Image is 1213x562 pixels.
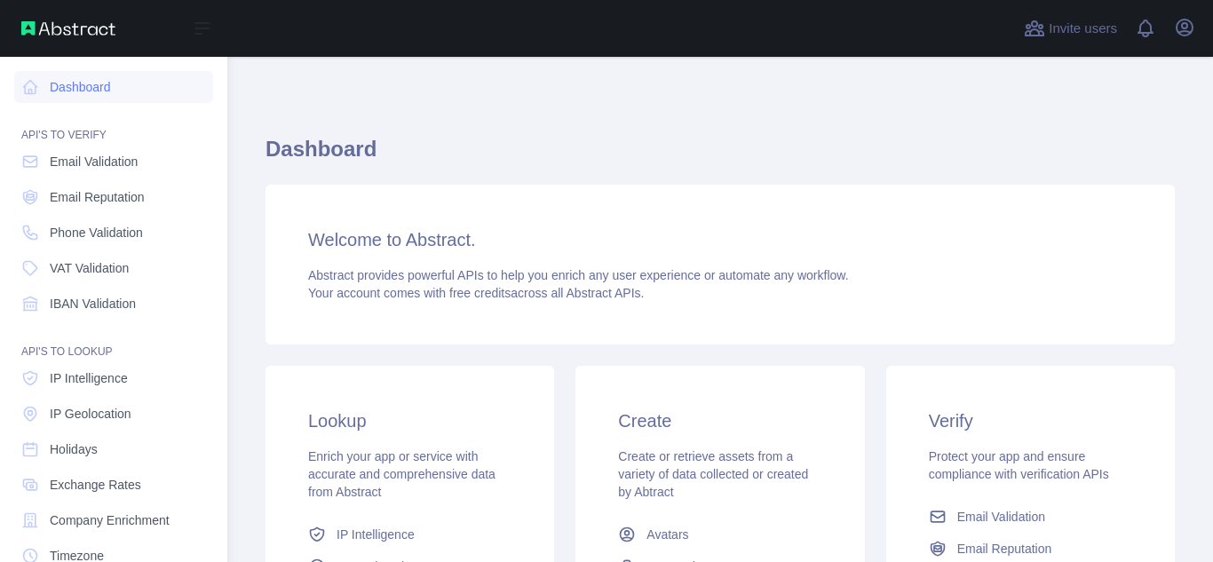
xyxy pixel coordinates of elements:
span: Abstract provides powerful APIs to help you enrich any user experience or automate any workflow. [308,268,849,282]
span: Email Reputation [50,188,145,206]
a: IP Intelligence [301,518,519,550]
h1: Dashboard [266,135,1175,178]
a: IBAN Validation [14,288,213,320]
img: Abstract API [21,21,115,36]
span: Email Reputation [957,540,1052,558]
span: Protect your app and ensure compliance with verification APIs [929,449,1109,481]
a: Company Enrichment [14,504,213,536]
span: Avatars [646,526,688,543]
h3: Verify [929,408,1132,433]
span: IP Intelligence [50,369,128,387]
span: Your account comes with across all Abstract APIs. [308,286,644,300]
a: Email Reputation [14,181,213,213]
a: VAT Validation [14,252,213,284]
a: IP Intelligence [14,362,213,394]
a: Holidays [14,433,213,465]
span: Phone Validation [50,224,143,241]
span: IP Geolocation [50,405,131,423]
span: IP Intelligence [337,526,415,543]
h3: Create [618,408,821,433]
a: Email Validation [14,146,213,178]
span: Email Validation [957,508,1045,526]
a: Avatars [611,518,828,550]
a: Dashboard [14,71,213,103]
span: Enrich your app or service with accurate and comprehensive data from Abstract [308,449,496,499]
span: free credits [449,286,511,300]
span: Holidays [50,440,98,458]
h3: Welcome to Abstract. [308,227,1132,252]
a: Phone Validation [14,217,213,249]
div: API'S TO LOOKUP [14,323,213,359]
a: Email Validation [922,501,1139,533]
span: Invite users [1049,19,1117,39]
a: Exchange Rates [14,469,213,501]
span: Company Enrichment [50,511,170,529]
span: Exchange Rates [50,476,141,494]
span: Create or retrieve assets from a variety of data collected or created by Abtract [618,449,808,499]
button: Invite users [1020,14,1121,43]
span: VAT Validation [50,259,129,277]
h3: Lookup [308,408,511,433]
div: API'S TO VERIFY [14,107,213,142]
a: IP Geolocation [14,398,213,430]
span: IBAN Validation [50,295,136,313]
span: Email Validation [50,153,138,170]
